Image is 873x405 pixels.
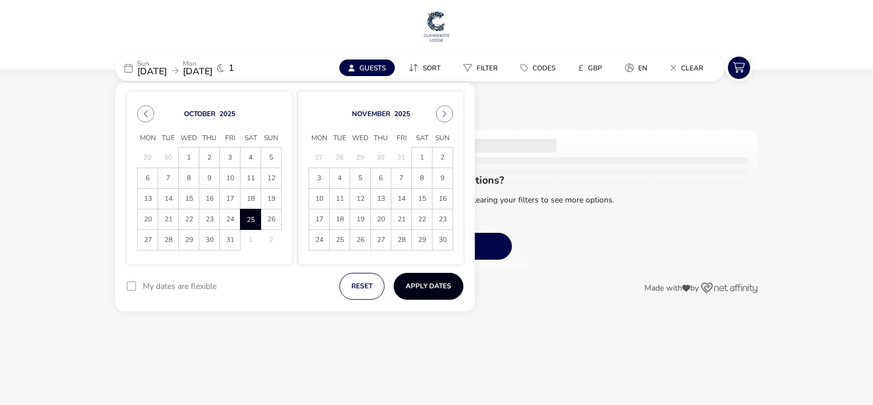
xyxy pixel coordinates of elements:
[199,209,219,229] span: 23
[199,189,219,209] span: 16
[309,148,330,168] td: 27
[179,230,199,250] span: 29
[137,60,167,67] p: Sun
[476,63,498,73] span: Filter
[220,168,241,189] td: 10
[433,130,453,147] span: Sun
[137,105,154,122] button: Previous Month
[350,230,371,251] td: 26
[143,283,217,291] label: My dates are flexible
[179,209,199,229] span: 22
[241,130,261,147] span: Sat
[371,130,391,147] span: Thu
[391,230,412,251] td: 28
[309,209,330,230] td: 17
[422,9,451,43] img: Main Website
[433,230,453,251] td: 30
[158,168,179,189] td: 7
[158,230,179,251] td: 28
[511,59,569,76] naf-pibe-menu-bar-item: Codes
[309,189,329,209] span: 10
[454,59,511,76] naf-pibe-menu-bar-item: Filter
[350,189,370,209] span: 12
[330,209,350,229] span: 18
[138,230,158,251] td: 27
[371,209,391,229] span: 20
[261,130,282,147] span: Sun
[371,168,391,188] span: 6
[138,209,158,230] td: 20
[569,59,616,76] naf-pibe-menu-bar-item: £GBP
[330,168,350,188] span: 4
[661,59,717,76] naf-pibe-menu-bar-item: Clear
[199,148,219,168] span: 2
[158,189,179,209] td: 14
[309,168,330,189] td: 3
[588,63,602,73] span: GBP
[309,209,329,229] span: 17
[391,168,412,189] td: 7
[350,209,370,229] span: 19
[309,130,330,147] span: Mon
[350,209,371,230] td: 19
[179,130,199,147] span: Wed
[309,189,330,209] td: 10
[371,230,391,250] span: 27
[199,230,220,251] td: 30
[371,189,391,209] span: 13
[391,168,411,188] span: 7
[138,189,158,209] td: 13
[399,59,454,76] naf-pibe-menu-bar-item: Sort
[371,148,391,168] td: 30
[241,148,261,168] span: 4
[391,189,411,209] span: 14
[433,148,452,168] span: 2
[412,209,433,230] td: 22
[412,168,432,188] span: 8
[229,63,234,73] span: 1
[412,130,433,147] span: Sat
[137,65,167,78] span: [DATE]
[371,189,391,209] td: 13
[532,63,555,73] span: Codes
[339,59,399,76] naf-pibe-menu-bar-item: Guests
[241,168,261,189] td: 11
[578,62,583,74] i: £
[199,168,219,188] span: 9
[199,209,220,230] td: 23
[220,148,240,168] span: 3
[138,130,158,147] span: Mon
[433,189,453,209] td: 16
[158,230,178,250] span: 28
[352,109,390,118] button: Choose Month
[220,148,241,168] td: 3
[241,230,261,251] td: 1
[359,63,386,73] span: Guests
[644,284,699,292] span: Made with by
[330,189,350,209] td: 11
[433,168,453,189] td: 9
[391,209,412,230] td: 21
[616,59,661,76] naf-pibe-menu-bar-item: en
[412,168,433,189] td: 8
[199,148,220,168] td: 2
[199,168,220,189] td: 9
[412,148,433,168] td: 1
[179,168,199,188] span: 8
[184,109,215,118] button: Choose Month
[339,59,395,76] button: Guests
[261,168,282,189] td: 12
[394,109,410,118] button: Choose Year
[179,230,199,251] td: 29
[412,230,433,251] td: 29
[511,59,564,76] button: Codes
[350,130,371,147] span: Wed
[261,148,282,168] td: 5
[220,230,241,251] td: 31
[138,148,158,168] td: 29
[220,209,240,229] span: 24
